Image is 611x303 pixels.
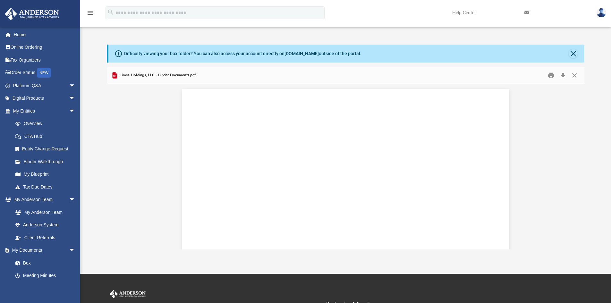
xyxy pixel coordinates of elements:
a: Home [4,28,85,41]
span: arrow_drop_down [69,105,82,118]
a: Client Referrals [9,231,82,244]
i: search [107,9,114,16]
button: Close [569,71,580,80]
a: [DOMAIN_NAME] [284,51,319,56]
a: My Anderson Teamarrow_drop_down [4,193,82,206]
span: Jimsa Holdings, LLC - Binder Documents.pdf [119,72,196,78]
button: Print [545,71,557,80]
a: Meeting Minutes [9,269,82,282]
span: arrow_drop_down [69,92,82,105]
img: User Pic [597,8,606,17]
span: arrow_drop_down [69,193,82,206]
img: Anderson Advisors Platinum Portal [3,8,61,20]
a: My Entitiesarrow_drop_down [4,105,85,117]
a: My Blueprint [9,168,82,181]
span: arrow_drop_down [69,244,82,257]
a: Tax Organizers [4,54,85,66]
span: arrow_drop_down [69,79,82,92]
div: Preview [107,67,585,249]
button: Download [557,71,569,80]
a: My Documentsarrow_drop_down [4,244,82,257]
a: Box [9,257,79,269]
a: My Anderson Team [9,206,79,219]
a: CTA Hub [9,130,85,143]
a: Online Ordering [4,41,85,54]
div: File preview [107,84,585,249]
a: menu [87,12,94,17]
div: Difficulty viewing your box folder? You can also access your account directly on outside of the p... [124,50,361,57]
a: Overview [9,117,85,130]
a: Platinum Q&Aarrow_drop_down [4,79,85,92]
a: Digital Productsarrow_drop_down [4,92,85,105]
button: Close [569,49,578,58]
i: menu [87,9,94,17]
div: NEW [37,68,51,78]
div: Document Viewer [107,84,585,249]
img: Anderson Advisors Platinum Portal [108,290,147,298]
a: Tax Due Dates [9,181,85,193]
a: Anderson System [9,219,82,231]
a: Order StatusNEW [4,66,85,80]
a: Entity Change Request [9,143,85,156]
a: Binder Walkthrough [9,155,85,168]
